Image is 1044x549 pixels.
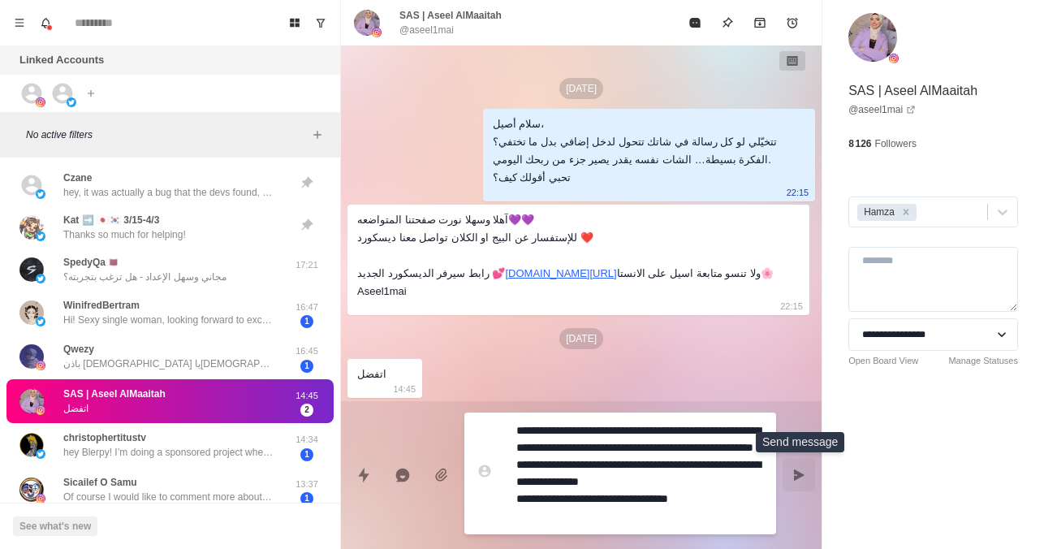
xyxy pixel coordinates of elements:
[354,10,380,36] img: picture
[308,125,327,145] button: Add filters
[848,13,897,62] img: picture
[559,328,603,349] p: [DATE]
[63,445,274,460] p: hey Blerpy! I’m doing a sponsored project where creators get paid to share their story. it’s remo...
[287,389,327,403] p: 14:45
[36,449,45,459] img: picture
[300,492,313,505] span: 1
[357,211,774,300] div: آهلا وسهلا نورت صفحتنا المتواضعه💜💜 للإستفسار عن البيج او الكلان تواصل معنا ديسكورد ❤️ رابط سيرفر ...
[493,115,779,187] div: سلام أصيل، تتخيّلي لو كل رسالة في شاتك تتحول لدخل إضافي بدل ما تختفي؟ الفكرة بسيطة… الشات نفسه يق...
[36,189,45,199] img: picture
[36,97,45,107] img: picture
[889,54,899,63] img: picture
[372,28,382,37] img: picture
[63,255,118,270] p: SpedyQa🇶🇦
[287,478,327,491] p: 13:37
[287,344,327,358] p: 16:45
[783,459,815,491] button: Send message
[897,204,915,221] div: Remove Hamza
[300,448,313,461] span: 1
[19,433,44,457] img: picture
[13,517,97,536] button: See what's new
[780,297,803,315] p: 22:15
[63,357,274,371] p: باذن [DEMOGRAPHIC_DATA] يا[DEMOGRAPHIC_DATA] وتنورنا 🤍🤍
[848,81,977,101] p: SAS | Aseel AlMaaitah
[559,78,603,99] p: [DATE]
[287,258,327,272] p: 17:21
[848,136,871,151] p: 8 126
[347,459,380,491] button: Quick replies
[848,354,918,368] a: Open Board View
[63,490,274,504] p: Of course I would like to comment more about the topic.
[63,401,88,416] p: اتفضل
[36,494,45,504] img: picture
[300,404,313,417] span: 2
[67,97,76,107] img: picture
[36,231,45,241] img: picture
[948,354,1018,368] a: Manage Statuses
[19,52,104,68] p: Linked Accounts
[19,215,44,240] img: picture
[744,6,776,39] button: Archive
[859,204,897,221] div: Hamza
[19,300,44,325] img: picture
[875,136,917,151] p: Followers
[776,6,809,39] button: Add reminder
[63,430,146,445] p: christophertitustv
[32,10,58,36] button: Notifications
[393,380,416,398] p: 14:45
[300,315,313,328] span: 1
[287,300,327,314] p: 16:47
[848,102,916,117] a: @aseel1mai
[425,459,458,491] button: Add media
[386,459,419,491] button: Reply with AI
[63,227,186,242] p: Thanks so much for helping!
[63,387,166,401] p: SAS | Aseel AlMaaitah
[63,185,274,200] p: hey, it was actually a bug that the devs found, they had pushed up a short-term fix while they pa...
[63,475,137,490] p: Sicailef O Samu
[6,10,32,36] button: Menu
[63,298,140,313] p: WinifredBertram
[63,313,274,327] p: Hi! Sexy single woman, looking forward to exchanging contact information with you
[19,389,44,413] img: picture
[711,6,744,39] button: Pin
[63,270,226,284] p: مجاني وسهل الإعداد - هل ترغب بتجربته؟
[36,274,45,283] img: picture
[399,8,502,23] p: SAS | Aseel AlMaaitah
[282,10,308,36] button: Board View
[287,433,327,447] p: 14:34
[19,344,44,369] img: picture
[36,317,45,326] img: picture
[63,171,92,185] p: Czane
[19,478,44,502] img: picture
[505,267,616,279] a: [DOMAIN_NAME][URL]
[81,84,101,103] button: Add account
[63,342,94,357] p: Qwezy
[63,213,159,227] p: Kat ➡️ 🇯🇵🇰🇷 3/15-4/3
[36,361,45,370] img: picture
[308,10,334,36] button: Show unread conversations
[399,23,454,37] p: @aseel1mai
[787,184,809,201] p: 22:15
[300,360,313,373] span: 1
[679,6,711,39] button: Mark as read
[26,128,308,142] p: No active filters
[36,405,45,415] img: picture
[357,365,386,383] div: اتفضل
[19,257,44,282] img: picture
